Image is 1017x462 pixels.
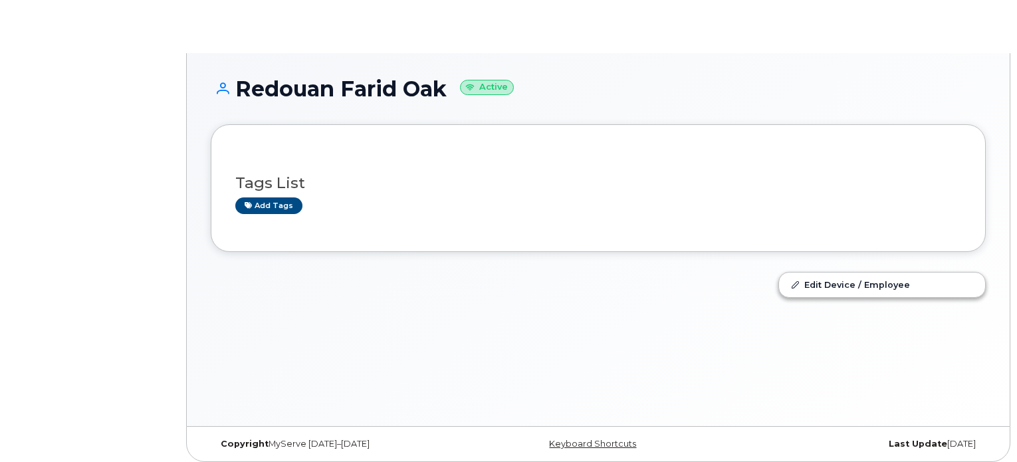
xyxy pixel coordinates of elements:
h3: Tags List [235,175,961,191]
strong: Copyright [221,439,269,449]
strong: Last Update [889,439,947,449]
a: Edit Device / Employee [779,273,985,296]
div: [DATE] [727,439,986,449]
small: Active [460,80,514,95]
h1: Redouan Farid Oak [211,77,986,100]
a: Keyboard Shortcuts [549,439,636,449]
a: Add tags [235,197,302,214]
div: MyServe [DATE]–[DATE] [211,439,469,449]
